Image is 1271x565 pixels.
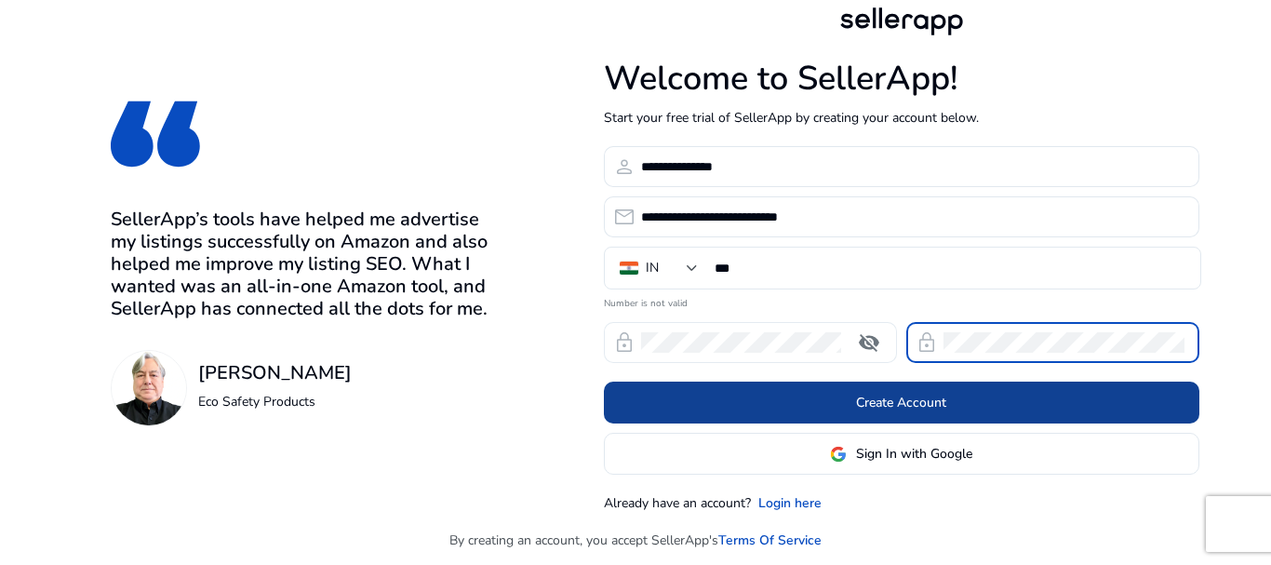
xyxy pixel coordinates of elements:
button: Create Account [604,382,1199,424]
p: Already have an account? [604,493,751,513]
h1: Welcome to SellerApp! [604,59,1199,99]
p: Eco Safety Products [198,392,352,411]
span: lock [916,331,938,354]
span: email [613,206,635,228]
a: Login here [758,493,822,513]
span: Create Account [856,393,946,412]
mat-icon: visibility_off [847,331,891,354]
button: Sign In with Google [604,433,1199,475]
span: lock [613,331,635,354]
p: Start your free trial of SellerApp by creating your account below. [604,108,1199,128]
div: IN [646,258,659,278]
mat-error: Number is not valid [604,291,1199,311]
h3: SellerApp’s tools have helped me advertise my listings successfully on Amazon and also helped me ... [111,209,508,320]
span: Sign In with Google [856,444,972,464]
span: person [613,155,635,178]
h3: [PERSON_NAME] [198,362,352,384]
a: Terms Of Service [718,531,822,550]
img: google-logo.svg [830,446,847,463]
